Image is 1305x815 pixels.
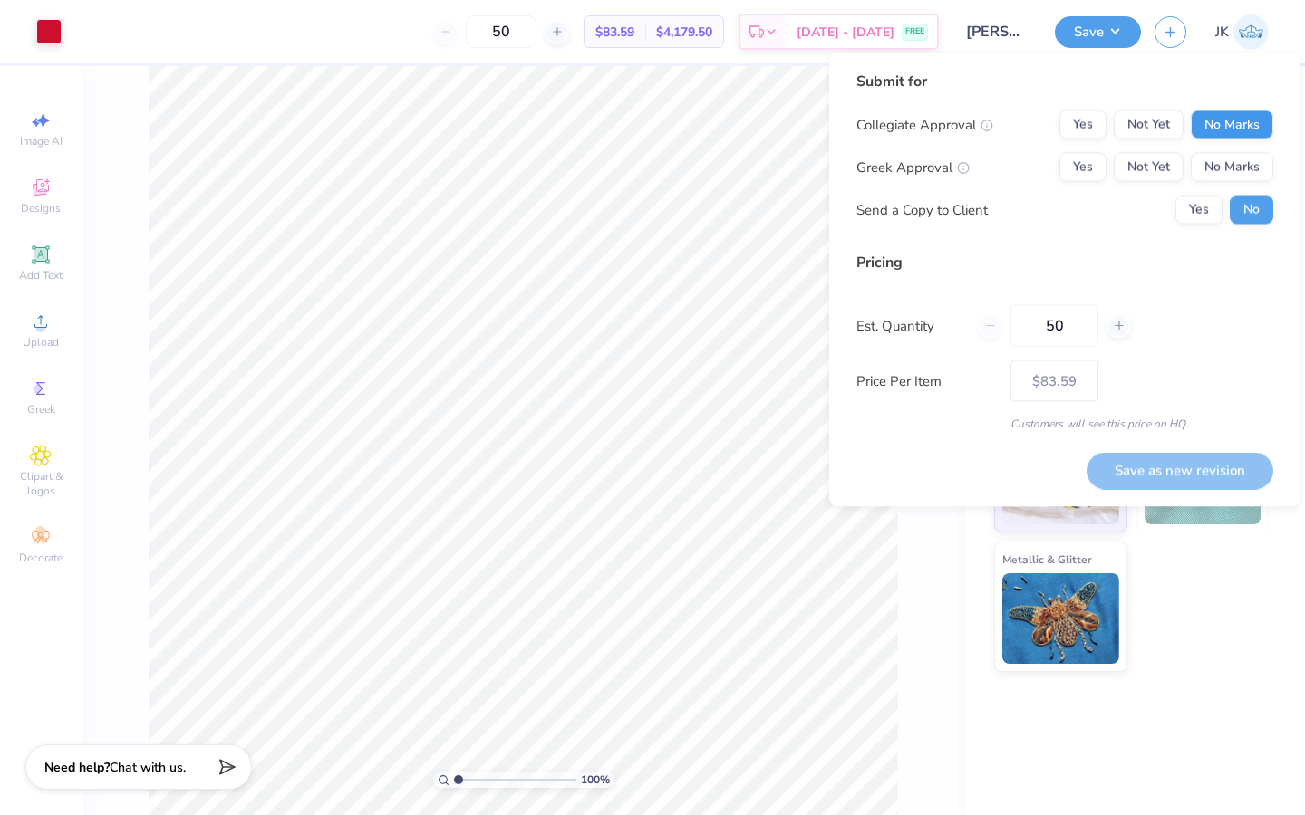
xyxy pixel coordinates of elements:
span: Upload [23,335,59,350]
span: Decorate [19,551,63,565]
span: Chat with us. [110,759,186,776]
input: – – [466,15,536,48]
div: Greek Approval [856,157,970,177]
span: 100 % [581,772,610,788]
input: – – [1010,305,1098,347]
span: Designs [21,201,61,216]
label: Price Per Item [856,370,997,391]
button: No Marks [1191,153,1273,182]
div: Send a Copy to Client [856,199,988,220]
span: Greek [27,402,55,417]
span: Image AI [20,134,63,149]
span: $4,179.50 [656,23,712,42]
button: Yes [1059,153,1107,182]
div: Collegiate Approval [856,114,993,135]
button: Not Yet [1114,153,1184,182]
span: Clipart & logos [9,469,72,498]
button: No [1230,196,1273,225]
button: Not Yet [1114,110,1184,139]
span: [DATE] - [DATE] [797,23,894,42]
button: Yes [1059,110,1107,139]
img: Metallic & Glitter [1002,573,1119,664]
div: Submit for [856,71,1273,92]
span: FREE [905,25,924,38]
button: No Marks [1191,110,1273,139]
span: JK [1215,22,1229,43]
a: JK [1215,14,1269,50]
div: Pricing [856,252,1273,273]
span: $83.59 [595,23,634,42]
button: Yes [1175,196,1223,225]
img: Joshua Kelley [1233,14,1269,50]
button: Save [1055,16,1141,48]
input: Untitled Design [952,14,1041,50]
span: Add Text [19,268,63,283]
label: Est. Quantity [856,315,964,336]
strong: Need help? [44,759,110,776]
div: Customers will see this price on HQ. [856,416,1273,432]
span: Metallic & Glitter [1002,550,1092,569]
